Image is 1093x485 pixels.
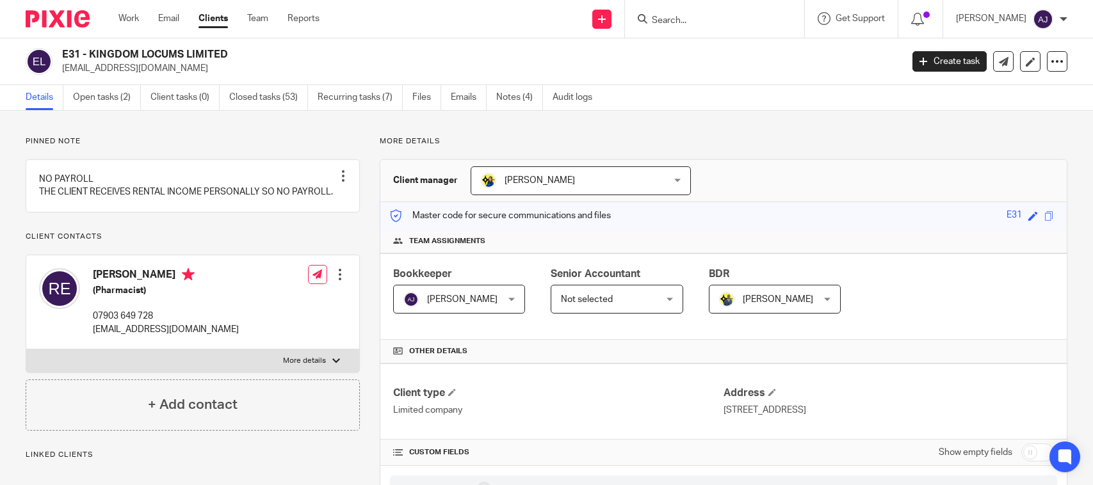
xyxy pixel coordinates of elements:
[93,323,239,336] p: [EMAIL_ADDRESS][DOMAIN_NAME]
[743,295,813,304] span: [PERSON_NAME]
[393,447,724,457] h4: CUSTOM FIELDS
[26,48,53,75] img: svg%3E
[73,85,141,110] a: Open tasks (2)
[118,12,139,25] a: Work
[412,85,441,110] a: Files
[724,404,1054,417] p: [STREET_ADDRESS]
[158,12,179,25] a: Email
[287,12,320,25] a: Reports
[62,62,893,75] p: [EMAIL_ADDRESS][DOMAIN_NAME]
[93,310,239,322] p: 07903 649 728
[26,85,63,110] a: Details
[150,85,220,110] a: Client tasks (0)
[26,450,360,460] p: Linked clients
[651,15,766,27] input: Search
[836,14,885,23] span: Get Support
[390,209,611,222] p: Master code for secure communications and files
[553,85,602,110] a: Audit logs
[403,292,419,307] img: svg%3E
[496,85,543,110] a: Notes (4)
[283,356,326,366] p: More details
[481,173,496,188] img: Bobo-Starbridge%201.jpg
[93,268,239,284] h4: [PERSON_NAME]
[26,136,360,147] p: Pinned note
[912,51,987,72] a: Create task
[1033,9,1053,29] img: svg%3E
[318,85,403,110] a: Recurring tasks (7)
[409,236,485,246] span: Team assignments
[39,268,80,309] img: svg%3E
[62,48,727,61] h2: E31 - KINGDOM LOCUMS LIMITED
[724,386,1054,400] h4: Address
[26,232,360,242] p: Client contacts
[148,395,238,415] h4: + Add contact
[393,404,724,417] p: Limited company
[561,295,613,304] span: Not selected
[93,284,239,297] h5: (Pharmacist)
[719,292,734,307] img: Dennis-Starbridge.jpg
[409,346,467,356] span: Other details
[427,295,498,304] span: [PERSON_NAME]
[182,268,195,281] i: Primary
[393,269,452,279] span: Bookkeeper
[451,85,487,110] a: Emails
[956,12,1026,25] p: [PERSON_NAME]
[247,12,268,25] a: Team
[198,12,228,25] a: Clients
[229,85,308,110] a: Closed tasks (53)
[709,269,729,279] span: BDR
[380,136,1067,147] p: More details
[939,446,1012,459] label: Show empty fields
[1007,209,1022,223] div: E31
[393,386,724,400] h4: Client type
[26,10,90,28] img: Pixie
[551,269,640,279] span: Senior Accountant
[393,174,458,187] h3: Client manager
[505,176,575,185] span: [PERSON_NAME]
